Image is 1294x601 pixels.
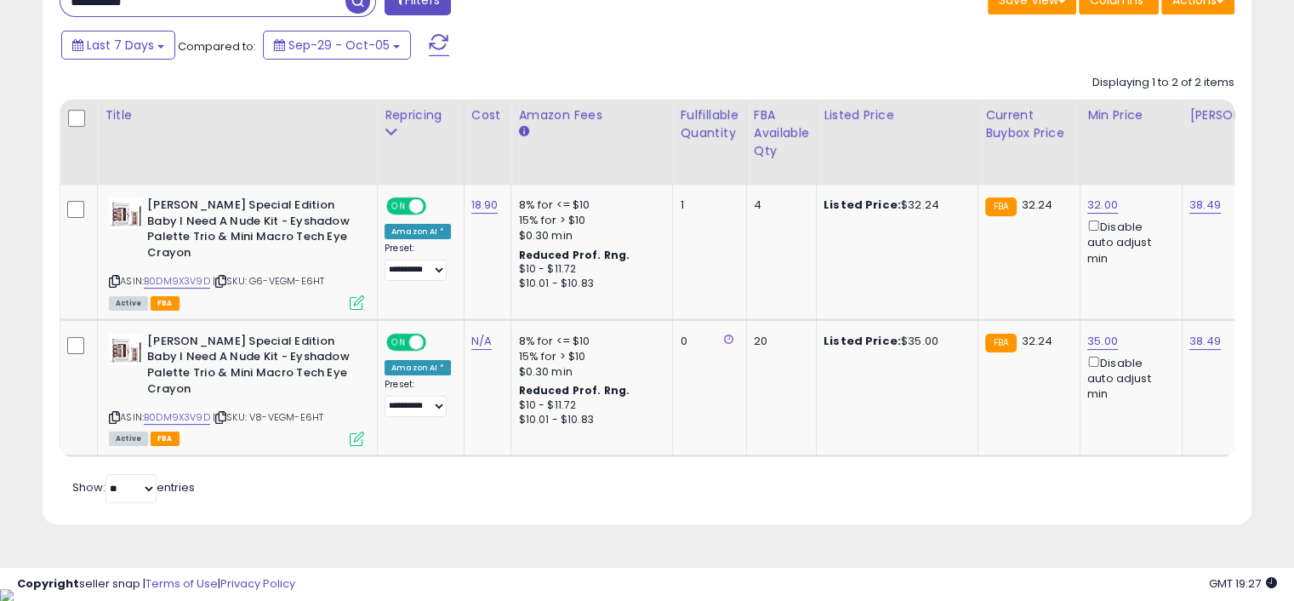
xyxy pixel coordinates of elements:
div: $32.24 [824,197,965,213]
div: $35.00 [824,334,965,349]
small: Amazon Fees. [518,124,528,140]
div: $0.30 min [518,228,659,243]
b: [PERSON_NAME] Special Edition Baby I Need A Nude Kit - Eyshadow Palette Trio & Mini Macro Tech Ey... [147,334,354,401]
b: Reduced Prof. Rng. [518,248,630,262]
span: 32.24 [1021,333,1052,349]
div: ASIN: [109,334,364,444]
span: All listings currently available for purchase on Amazon [109,296,148,311]
div: 4 [754,197,803,213]
div: $10 - $11.72 [518,262,659,277]
span: ON [388,335,409,349]
a: 38.49 [1189,333,1221,350]
div: 15% for > $10 [518,349,659,364]
a: 32.00 [1087,197,1118,214]
small: FBA [985,197,1017,216]
a: Privacy Policy [220,575,295,592]
div: Repricing [385,106,457,124]
div: Disable auto adjust min [1087,353,1169,403]
button: Last 7 Days [61,31,175,60]
div: seller snap | | [17,576,295,592]
span: ON [388,199,409,214]
div: 15% for > $10 [518,213,659,228]
a: B0DM9X3V9D [144,410,210,425]
img: 411cOMbhIUL._SL40_.jpg [109,197,143,229]
div: 0 [680,334,733,349]
div: Fulfillable Quantity [680,106,738,142]
span: Show: entries [72,479,195,495]
img: 411cOMbhIUL._SL40_.jpg [109,334,143,365]
div: 1 [680,197,733,213]
a: 18.90 [471,197,499,214]
div: 8% for <= $10 [518,334,659,349]
a: Terms of Use [145,575,218,592]
div: Cost [471,106,504,124]
div: Amazon Fees [518,106,665,124]
div: Min Price [1087,106,1175,124]
div: $0.30 min [518,364,659,380]
span: OFF [424,199,451,214]
span: | SKU: G6-VEGM-E6HT [213,274,324,288]
div: $10.01 - $10.83 [518,277,659,291]
a: N/A [471,333,492,350]
b: Listed Price: [824,197,901,213]
div: Current Buybox Price [985,106,1073,142]
a: 35.00 [1087,333,1118,350]
span: FBA [151,432,180,446]
a: 38.49 [1189,197,1221,214]
span: | SKU: V8-VEGM-E6HT [213,410,323,424]
a: B0DM9X3V9D [144,274,210,289]
div: FBA Available Qty [754,106,809,160]
strong: Copyright [17,575,79,592]
div: 20 [754,334,803,349]
div: Title [105,106,370,124]
span: OFF [424,335,451,349]
b: Reduced Prof. Rng. [518,383,630,398]
b: [PERSON_NAME] Special Edition Baby I Need A Nude Kit - Eyshadow Palette Trio & Mini Macro Tech Ey... [147,197,354,265]
span: FBA [151,296,180,311]
span: Compared to: [178,38,256,54]
div: $10 - $11.72 [518,398,659,413]
small: FBA [985,334,1017,352]
div: ASIN: [109,197,364,308]
div: Amazon AI * [385,360,451,375]
span: Sep-29 - Oct-05 [288,37,390,54]
span: 2025-10-14 19:27 GMT [1209,575,1277,592]
button: Sep-29 - Oct-05 [263,31,411,60]
div: Listed Price [824,106,971,124]
b: Listed Price: [824,333,901,349]
div: Amazon AI * [385,224,451,239]
div: Preset: [385,379,451,417]
div: Disable auto adjust min [1087,217,1169,266]
div: $10.01 - $10.83 [518,413,659,427]
div: [PERSON_NAME] [1189,106,1291,124]
div: Displaying 1 to 2 of 2 items [1092,75,1234,91]
span: Last 7 Days [87,37,154,54]
span: 32.24 [1021,197,1052,213]
div: 8% for <= $10 [518,197,659,213]
span: All listings currently available for purchase on Amazon [109,432,148,446]
div: Preset: [385,243,451,281]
